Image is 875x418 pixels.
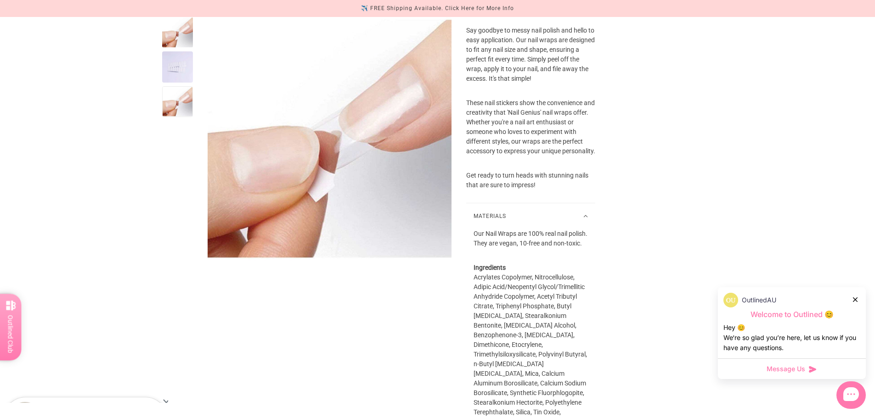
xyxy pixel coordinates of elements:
[767,364,805,373] span: Message Us
[474,264,506,271] strong: Ingredients
[466,171,595,190] p: Get ready to turn heads with stunning nails that are sure to impress!
[723,323,860,353] div: Hey 😊 We‘re so glad you’re here, let us know if you have any questions.
[742,295,776,305] p: OutlinedAU
[361,4,514,13] div: ✈️ FREE Shipping Available. Click Here for More Info
[474,229,588,263] p: Our Nail Wraps are 100% real nail polish. They are vegan, 10-free and non-toxic.
[723,293,738,307] img: data:image/png;base64,iVBORw0KGgoAAAANSUhEUgAAACQAAAAkCAYAAADhAJiYAAACJklEQVR4AexUO28TQRice/mFQxI...
[208,17,452,261] img: Nail Genius-Adult Nail Wraps-Outlined
[466,98,595,171] p: These nail stickers show the convenience and creativity that 'Nail Genius' nail wraps offer. Whet...
[466,26,595,98] p: Say goodbye to messy nail polish and hello to easy application. Our nail wraps are designed to fi...
[208,17,452,261] modal-trigger: Enlarge product image
[723,310,860,319] p: Welcome to Outlined 😊
[466,203,595,229] button: Materials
